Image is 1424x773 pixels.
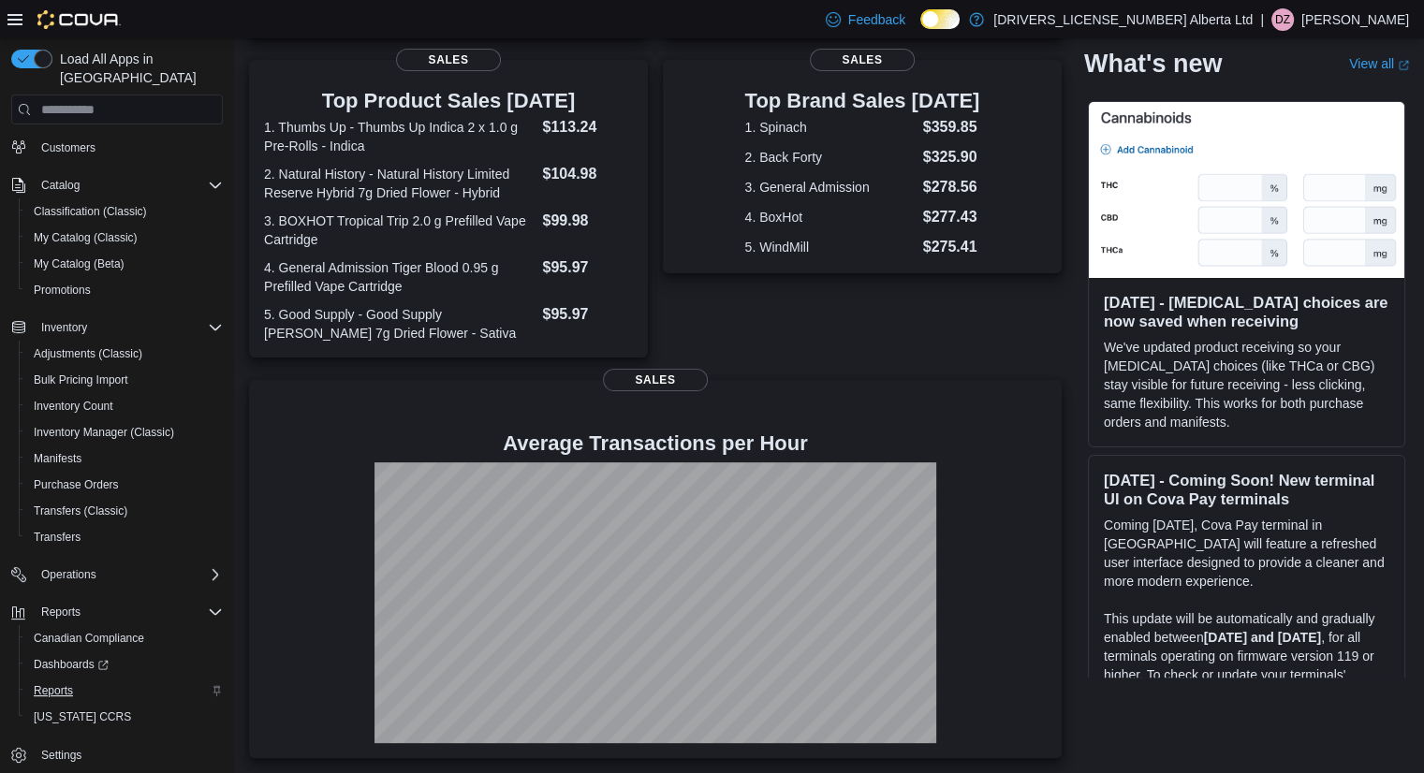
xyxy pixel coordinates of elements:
p: | [1260,8,1264,31]
span: Promotions [26,279,223,301]
span: Canadian Compliance [26,627,223,649]
button: Purchase Orders [19,472,230,498]
span: Load All Apps in [GEOGRAPHIC_DATA] [52,50,223,87]
p: We've updated product receiving so your [MEDICAL_DATA] choices (like THCa or CBG) stay visible fo... [1104,338,1389,431]
span: My Catalog (Classic) [34,230,138,245]
span: My Catalog (Beta) [26,253,223,275]
dd: $95.97 [542,303,632,326]
a: Promotions [26,279,98,301]
dt: 4. BoxHot [745,208,916,226]
a: Manifests [26,447,89,470]
button: Classification (Classic) [19,198,230,225]
strong: [DATE] and [DATE] [1204,630,1321,645]
button: Reports [34,601,88,623]
a: Adjustments (Classic) [26,343,150,365]
h4: Average Transactions per Hour [264,432,1047,455]
span: Settings [41,748,81,763]
dd: $325.90 [923,146,980,168]
a: Classification (Classic) [26,200,154,223]
span: Bulk Pricing Import [26,369,223,391]
h3: Top Brand Sales [DATE] [745,90,980,112]
a: Transfers (Classic) [26,500,135,522]
dt: 3. General Admission [745,178,916,197]
img: Cova [37,10,121,29]
a: Customers [34,137,103,159]
span: Transfers [26,526,223,548]
span: Canadian Compliance [34,631,144,646]
button: Catalog [4,172,230,198]
span: Washington CCRS [26,706,223,728]
dt: 4. General Admission Tiger Blood 0.95 g Prefilled Vape Cartridge [264,258,535,296]
span: My Catalog (Classic) [26,226,223,249]
dd: $99.98 [542,210,632,232]
span: Dashboards [26,653,223,676]
span: Purchase Orders [26,474,223,496]
dd: $104.98 [542,163,632,185]
span: Customers [41,140,95,155]
button: Catalog [34,174,87,197]
button: Inventory Count [19,393,230,419]
span: Inventory Manager (Classic) [34,425,174,440]
dt: 5. Good Supply - Good Supply [PERSON_NAME] 7g Dried Flower - Sativa [264,305,535,343]
button: Operations [4,562,230,588]
button: Settings [4,741,230,768]
dt: 1. Spinach [745,118,916,137]
span: DZ [1275,8,1290,31]
span: My Catalog (Beta) [34,256,125,271]
dd: $359.85 [923,116,980,139]
dd: $95.97 [542,256,632,279]
span: Classification (Classic) [34,204,147,219]
button: My Catalog (Beta) [19,251,230,277]
span: Adjustments (Classic) [34,346,142,361]
dt: 2. Back Forty [745,148,916,167]
button: Reports [19,678,230,704]
p: Coming [DATE], Cova Pay terminal in [GEOGRAPHIC_DATA] will feature a refreshed user interface des... [1104,516,1389,591]
dd: $113.24 [542,116,632,139]
span: Sales [603,369,708,391]
h3: [DATE] - [MEDICAL_DATA] choices are now saved when receiving [1104,293,1389,330]
span: Feedback [848,10,905,29]
span: Bulk Pricing Import [34,372,128,387]
a: Canadian Compliance [26,627,152,649]
input: Dark Mode [920,9,960,29]
button: Transfers [19,524,230,550]
span: Dashboards [34,657,109,672]
button: Operations [34,563,104,586]
dt: 2. Natural History - Natural History Limited Reserve Hybrid 7g Dried Flower - Hybrid [264,165,535,202]
span: Operations [34,563,223,586]
a: Settings [34,744,89,766]
span: Dark Mode [920,29,921,30]
div: Doug Zimmerman [1271,8,1294,31]
span: Reports [41,605,81,620]
span: Settings [34,743,223,766]
p: [PERSON_NAME] [1301,8,1409,31]
span: Sales [396,49,501,71]
dt: 5. WindMill [745,238,916,256]
button: Reports [4,599,230,625]
p: This update will be automatically and gradually enabled between , for all terminals operating on ... [1104,609,1389,722]
span: Promotions [34,283,91,298]
dt: 1. Thumbs Up - Thumbs Up Indica 2 x 1.0 g Pre-Rolls - Indica [264,118,535,155]
span: Classification (Classic) [26,200,223,223]
button: Inventory Manager (Classic) [19,419,230,445]
dd: $278.56 [923,176,980,198]
span: Inventory [34,316,223,339]
dd: $275.41 [923,236,980,258]
a: Reports [26,679,81,702]
a: Purchase Orders [26,474,126,496]
button: Customers [4,134,230,161]
dt: 3. BOXHOT Tropical Trip 2.0 g Prefilled Vape Cartridge [264,211,535,249]
a: Transfers [26,526,88,548]
span: Reports [34,601,223,623]
h2: What's new [1084,49,1222,79]
a: My Catalog (Beta) [26,253,132,275]
button: Promotions [19,277,230,303]
span: Purchase Orders [34,477,119,492]
dd: $277.43 [923,206,980,228]
span: Catalog [34,174,223,197]
span: Transfers (Classic) [26,500,223,522]
span: Operations [41,567,96,582]
span: Inventory [41,320,87,335]
button: My Catalog (Classic) [19,225,230,251]
a: Dashboards [26,653,116,676]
